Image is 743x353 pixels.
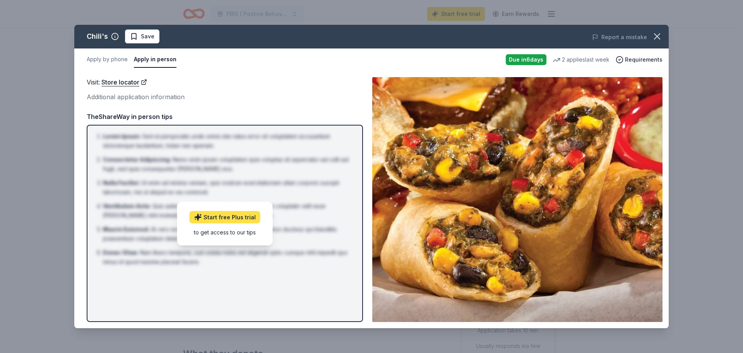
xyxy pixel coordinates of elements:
li: At vero eos et accusamus et iusto odio dignissimos ducimus qui blanditiis praesentium voluptatum ... [103,225,351,243]
li: Sed ut perspiciatis unde omnis iste natus error sit voluptatem accusantium doloremque laudantium,... [103,132,351,150]
div: Visit : [87,77,363,87]
div: Chili's [87,30,108,43]
button: Apply by phone [87,52,128,68]
button: Apply in person [134,52,176,68]
a: Start free Plus trial [190,211,260,223]
span: Requirements [625,55,663,64]
div: to get access to our tips [190,228,260,236]
li: Ut enim ad minima veniam, quis nostrum exercitationem ullam corporis suscipit laboriosam, nisi ut... [103,178,351,197]
button: Report a mistake [592,33,647,42]
button: Requirements [616,55,663,64]
span: Mauris Euismod : [103,226,149,232]
li: Quis autem vel eum iure reprehenderit qui in ea voluptate velit esse [PERSON_NAME] nihil molestia... [103,201,351,220]
span: Nulla Facilisi : [103,179,140,186]
span: Vestibulum Ante : [103,203,151,209]
li: Nam libero tempore, cum soluta nobis est eligendi optio cumque nihil impedit quo minus id quod ma... [103,248,351,267]
span: Donec Vitae : [103,249,139,256]
img: Image for Chili's [372,77,663,322]
div: TheShareWay in person tips [87,112,363,122]
div: 2 applies last week [553,55,609,64]
a: Store locator [101,77,147,87]
span: Save [141,32,154,41]
span: Lorem Ipsum : [103,133,141,139]
button: Save [125,29,159,43]
span: Consectetur Adipiscing : [103,156,171,163]
div: Due in 6 days [506,54,546,65]
li: Nemo enim ipsam voluptatem quia voluptas sit aspernatur aut odit aut fugit, sed quia consequuntur... [103,155,351,174]
div: Additional application information [87,92,363,102]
